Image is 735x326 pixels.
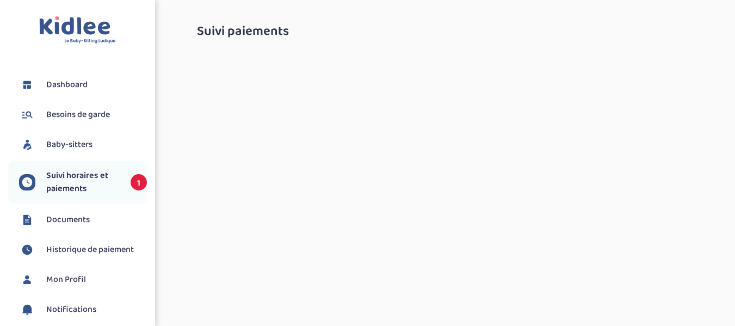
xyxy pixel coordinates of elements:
span: Historique de paiement [46,243,134,256]
img: logo.svg [39,16,116,44]
span: Dashboard [46,78,88,91]
img: profil.svg [19,272,35,288]
span: Mon Profil [46,273,86,286]
img: babysitters.svg [19,137,35,153]
a: Besoins de garde [19,107,147,123]
img: notification.svg [19,302,35,318]
a: Historique de paiement [19,242,147,258]
img: besoin.svg [19,107,35,123]
img: dashboard.svg [19,77,35,93]
span: Suivi horaires et paiements [46,169,120,195]
img: suivihoraire.svg [19,242,35,258]
span: Suivi paiements [197,24,289,39]
a: Documents [19,212,147,228]
span: Besoins de garde [46,108,110,121]
span: 1 [131,174,147,190]
span: Baby-sitters [46,138,92,151]
a: Dashboard [19,77,147,93]
span: Documents [46,213,90,226]
img: documents.svg [19,212,35,228]
img: suivihoraire.svg [19,174,35,190]
a: Mon Profil [19,272,147,288]
span: Notifications [46,303,96,316]
a: Suivi horaires et paiements 1 [19,169,147,195]
a: Notifications [19,302,147,318]
a: Baby-sitters [19,137,147,153]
